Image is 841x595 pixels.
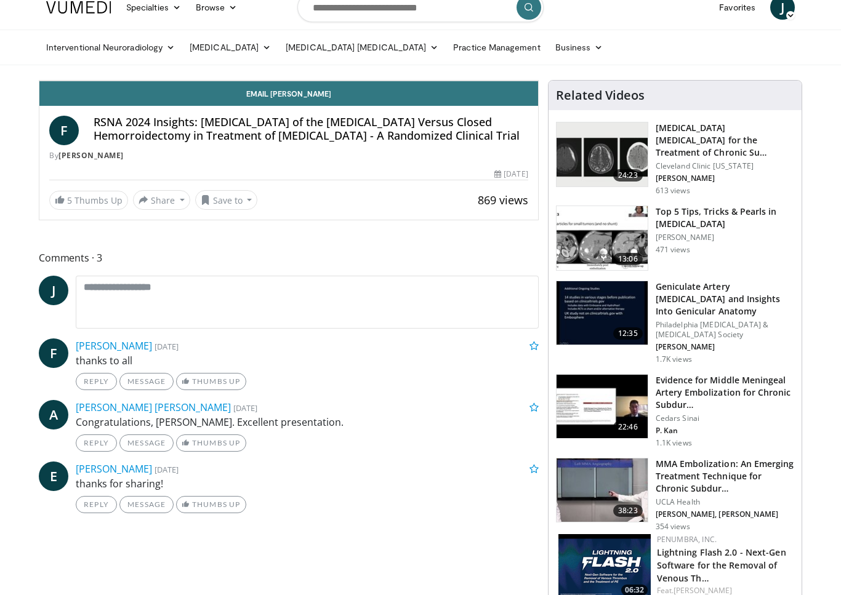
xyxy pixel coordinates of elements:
[119,373,174,390] a: Message
[656,522,690,532] p: 354 views
[76,496,117,513] a: Reply
[49,191,128,210] a: 5 Thumbs Up
[656,206,794,230] h3: Top 5 Tips, Tricks & Pearls in [MEDICAL_DATA]
[39,338,68,368] a: F
[176,434,246,452] a: Thumbs Up
[557,206,648,270] img: e176b5fd-2514-4f19-8c7e-b3d0060df837.150x105_q85_crop-smart_upscale.jpg
[613,253,643,265] span: 13:06
[119,496,174,513] a: Message
[39,250,539,266] span: Comments 3
[233,402,257,413] small: [DATE]
[657,546,786,584] a: Lightning Flash 2.0 - Next-Gen Software for the Removal of Venous Th…
[656,438,692,448] p: 1.1K views
[656,320,794,340] p: Philadelphia [MEDICAL_DATA] & [MEDICAL_DATA] Society
[76,401,231,414] a: [PERSON_NAME] [PERSON_NAME]
[656,122,794,159] h3: [MEDICAL_DATA] [MEDICAL_DATA] for the Treatment of Chronic Su…
[656,374,794,411] h3: Evidence for Middle Meningeal Artery Embolization for Chronic Subdur…
[556,374,794,448] a: 22:46 Evidence for Middle Meningeal Artery Embolization for Chronic Subdur… Cedars Sinai P. Kan 1...
[557,281,648,345] img: 14765255-5e53-4ea1-a55d-e7f6a9a54f47.150x105_q85_crop-smart_upscale.jpg
[76,476,539,491] p: thanks for sharing!
[556,281,794,364] a: 12:35 Geniculate Artery [MEDICAL_DATA] and Insights Into Genicular Anatomy Philadelphia [MEDICAL_...
[613,327,643,340] span: 12:35
[195,190,258,210] button: Save to
[656,497,794,507] p: UCLA Health
[76,415,539,429] p: Congratulations, [PERSON_NAME]. Excellent presentation.
[176,496,246,513] a: Thumbs Up
[656,161,794,171] p: Cleveland Clinic [US_STATE]
[656,342,794,352] p: [PERSON_NAME]
[76,353,539,368] p: thanks to all
[656,281,794,317] h3: Geniculate Artery [MEDICAL_DATA] and Insights Into Genicular Anatomy
[478,193,528,207] span: 869 views
[49,150,528,161] div: By
[556,458,794,532] a: 38:23 MMA Embolization: An Emerging Treatment Technique for Chronic Subdur… UCLA Health [PERSON_N...
[556,88,645,103] h4: Related Videos
[656,458,794,495] h3: MMA Embolization: An Emerging Treatment Technique for Chronic Subdur…
[557,458,648,522] img: 6a8b347c-63cd-4f6a-bd59-8649ef1555dc.150x105_q85_crop-smart_upscale.jpg
[176,373,246,390] a: Thumbs Up
[94,116,528,142] h4: RSNA 2024 Insights: [MEDICAL_DATA] of the [MEDICAL_DATA] Versus Closed Hemorroidectomy in Treatme...
[656,186,690,196] p: 613 views
[613,505,643,517] span: 38:23
[39,461,68,491] a: E
[556,122,794,196] a: 24:23 [MEDICAL_DATA] [MEDICAL_DATA] for the Treatment of Chronic Su… Cleveland Clinic [US_STATE] ...
[548,35,611,60] a: Business
[155,464,179,475] small: [DATE]
[656,233,794,242] p: [PERSON_NAME]
[613,169,643,182] span: 24:23
[494,169,528,180] div: [DATE]
[39,400,68,429] a: A
[39,276,68,305] a: J
[49,116,79,145] a: F
[58,150,124,161] a: [PERSON_NAME]
[133,190,190,210] button: Share
[556,206,794,271] a: 13:06 Top 5 Tips, Tricks & Pearls in [MEDICAL_DATA] [PERSON_NAME] 471 views
[278,35,446,60] a: [MEDICAL_DATA] [MEDICAL_DATA]
[557,122,648,186] img: 63821d75-5c38-4ca7-bb29-ce8e35b17261.150x105_q85_crop-smart_upscale.jpg
[119,434,174,452] a: Message
[557,375,648,439] img: 13311615-811f-411b-abb9-798e807d72d4.150x105_q85_crop-smart_upscale.jpg
[67,194,72,206] span: 5
[76,462,152,476] a: [PERSON_NAME]
[613,421,643,433] span: 22:46
[76,434,117,452] a: Reply
[182,35,278,60] a: [MEDICAL_DATA]
[656,245,690,255] p: 471 views
[656,354,692,364] p: 1.7K views
[76,339,152,353] a: [PERSON_NAME]
[656,174,794,183] p: [PERSON_NAME]
[39,35,182,60] a: Interventional Neuroradiology
[46,1,111,14] img: VuMedi Logo
[155,341,179,352] small: [DATE]
[39,81,538,106] a: Email [PERSON_NAME]
[656,426,794,436] p: P. Kan
[656,413,794,423] p: Cedars Sinai
[76,373,117,390] a: Reply
[656,509,794,519] p: [PERSON_NAME], [PERSON_NAME]
[446,35,547,60] a: Practice Management
[657,534,717,545] a: Penumbra, Inc.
